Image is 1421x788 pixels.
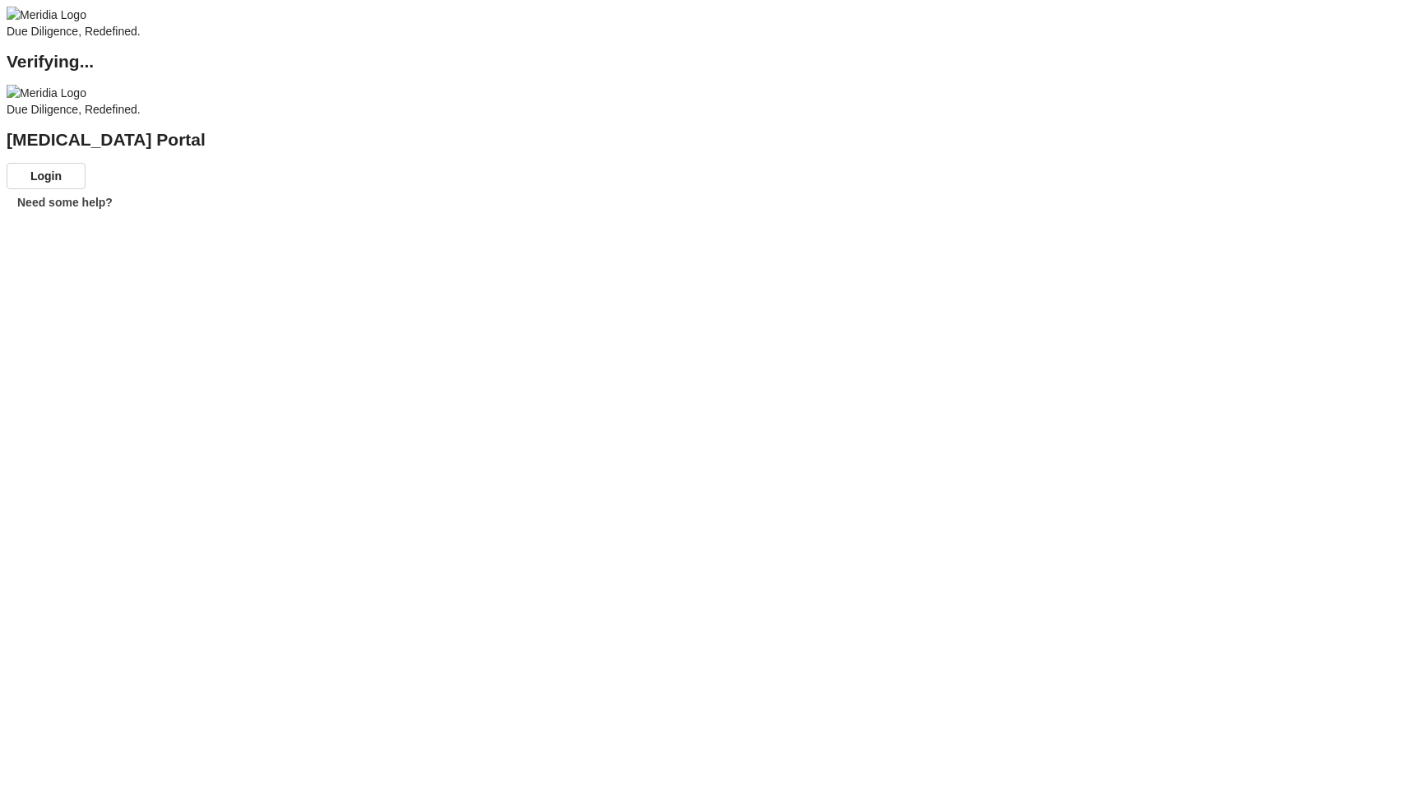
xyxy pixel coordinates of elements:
img: Meridia Logo [7,7,86,23]
img: Meridia Logo [7,85,86,101]
button: Need some help? [7,189,123,216]
h2: [MEDICAL_DATA] Portal [7,132,1414,148]
span: Due Diligence, Redefined. [7,25,141,38]
h2: Verifying... [7,53,1414,70]
button: Login [7,163,86,189]
span: Due Diligence, Redefined. [7,103,141,116]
